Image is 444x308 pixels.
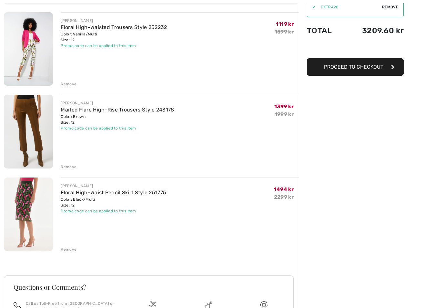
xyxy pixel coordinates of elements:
a: Floral High-Waist Pencil Skirt Style 251775 [61,190,166,196]
div: Remove [61,247,76,253]
div: [PERSON_NAME] [61,101,174,106]
div: Color: Black/Multi Size: 12 [61,197,166,208]
s: 1999 kr [275,111,294,118]
span: 1119 kr [276,21,294,27]
div: Promo code can be applied to this item [61,43,167,49]
s: 1599 kr [275,29,294,35]
s: 2299 kr [274,194,294,200]
div: [PERSON_NAME] [61,18,167,24]
td: 3209.60 kr [343,20,404,42]
span: Proceed to Checkout [324,64,383,70]
img: Floral High-Waist Pencil Skirt Style 251775 [4,178,53,251]
span: Remove [382,5,398,10]
h3: Questions or Comments? [14,284,284,291]
div: Promo code can be applied to this item [61,208,166,214]
div: Remove [61,82,76,87]
img: Floral High-Waisted Trousers Style 252232 [4,13,53,86]
div: Color: Brown Size: 12 [61,114,174,126]
td: Total [307,20,343,42]
div: Remove [61,164,76,170]
div: Promo code can be applied to this item [61,126,174,131]
span: 1399 kr [274,104,294,110]
img: Marled Flare High-Rise Trousers Style 243178 [4,95,53,168]
div: ✔ [307,5,316,10]
span: 1494 kr [274,187,294,193]
a: Marled Flare High-Rise Trousers Style 243178 [61,107,174,113]
a: Floral High-Waisted Trousers Style 252232 [61,24,167,31]
div: [PERSON_NAME] [61,183,166,189]
button: Proceed to Checkout [307,59,404,76]
iframe: PayPal [307,42,404,56]
div: Color: Vanilla/Multi Size: 12 [61,32,167,43]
